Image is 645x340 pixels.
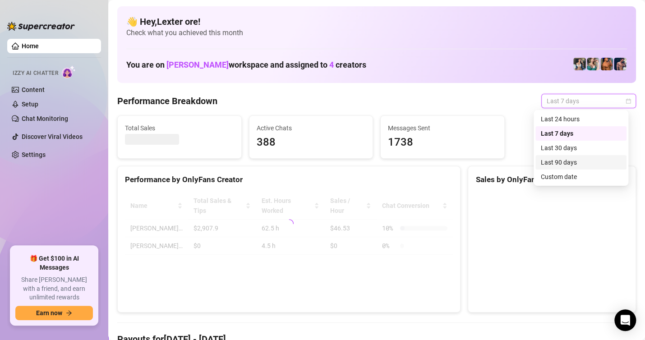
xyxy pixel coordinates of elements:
span: calendar [626,98,631,104]
span: Izzy AI Chatter [13,69,58,78]
span: Messages Sent [388,123,497,133]
img: AI Chatter [62,65,76,78]
div: Open Intercom Messenger [614,309,636,331]
img: Zaddy [587,58,599,70]
a: Home [22,42,39,50]
div: Custom date [535,170,627,184]
span: Earn now [36,309,62,317]
span: 🎁 Get $100 in AI Messages [15,254,93,272]
h4: Performance Breakdown [117,95,217,107]
h4: 👋 Hey, Lexter ore ! [126,15,627,28]
a: Content [22,86,45,93]
a: Setup [22,101,38,108]
button: Earn nowarrow-right [15,306,93,320]
span: 4 [329,60,334,69]
a: Chat Monitoring [22,115,68,122]
div: Last 90 days [535,155,627,170]
span: Check what you achieved this month [126,28,627,38]
div: Performance by OnlyFans Creator [125,174,453,186]
span: Last 7 days [547,94,631,108]
img: JG [600,58,613,70]
img: logo-BBDzfeDw.svg [7,22,75,31]
div: Sales by OnlyFans Creator [475,174,628,186]
a: Discover Viral Videos [22,133,83,140]
img: Axel [614,58,627,70]
a: Settings [22,151,46,158]
span: 388 [257,134,366,151]
span: [PERSON_NAME] [166,60,229,69]
div: Last 30 days [535,141,627,155]
h1: You are on workspace and assigned to creators [126,60,366,70]
div: Last 90 days [541,157,621,167]
div: Custom date [541,172,621,182]
span: Share [PERSON_NAME] with a friend, and earn unlimited rewards [15,276,93,302]
div: Last 7 days [541,129,621,138]
div: Last 24 hours [541,114,621,124]
span: Active Chats [257,123,366,133]
span: Total Sales [125,123,234,133]
div: Last 7 days [535,126,627,141]
img: Katy [573,58,586,70]
div: Last 30 days [541,143,621,153]
span: 1738 [388,134,497,151]
span: arrow-right [66,310,72,316]
div: Last 24 hours [535,112,627,126]
span: loading [283,218,295,230]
